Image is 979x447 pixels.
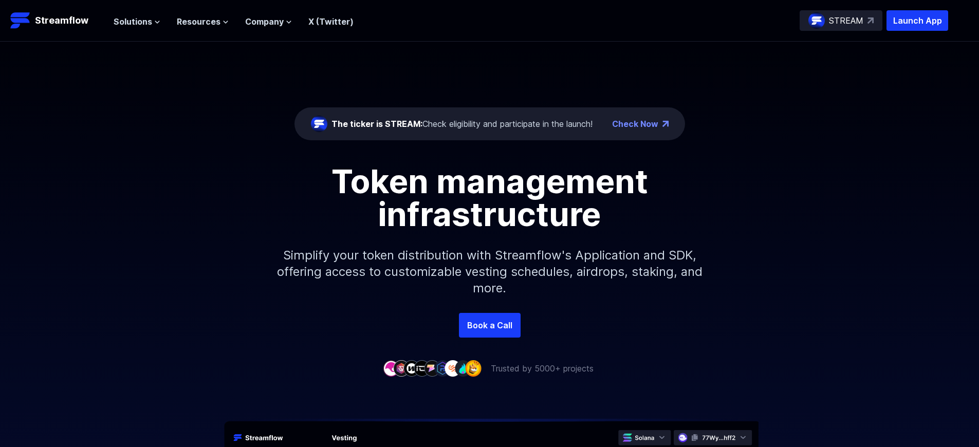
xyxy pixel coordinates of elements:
[331,119,422,129] span: The ticker is STREAM:
[331,118,593,130] div: Check eligibility and participate in the launch!
[434,360,451,376] img: company-6
[245,15,284,28] span: Company
[245,15,292,28] button: Company
[800,10,882,31] a: STREAM
[403,360,420,376] img: company-3
[114,15,160,28] button: Solutions
[455,360,471,376] img: company-8
[414,360,430,376] img: company-4
[311,116,327,132] img: streamflow-logo-circle.png
[177,15,229,28] button: Resources
[258,165,721,231] h1: Token management infrastructure
[612,118,658,130] a: Check Now
[491,362,594,375] p: Trusted by 5000+ projects
[459,313,521,338] a: Book a Call
[808,12,825,29] img: streamflow-logo-circle.png
[465,360,482,376] img: company-9
[424,360,440,376] img: company-5
[269,231,711,313] p: Simplify your token distribution with Streamflow's Application and SDK, offering access to custom...
[393,360,410,376] img: company-2
[662,121,669,127] img: top-right-arrow.png
[114,15,152,28] span: Solutions
[177,15,220,28] span: Resources
[886,10,948,31] button: Launch App
[829,14,863,27] p: STREAM
[445,360,461,376] img: company-7
[308,16,354,27] a: X (Twitter)
[10,10,103,31] a: Streamflow
[383,360,399,376] img: company-1
[35,13,88,28] p: Streamflow
[867,17,874,24] img: top-right-arrow.svg
[10,10,31,31] img: Streamflow Logo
